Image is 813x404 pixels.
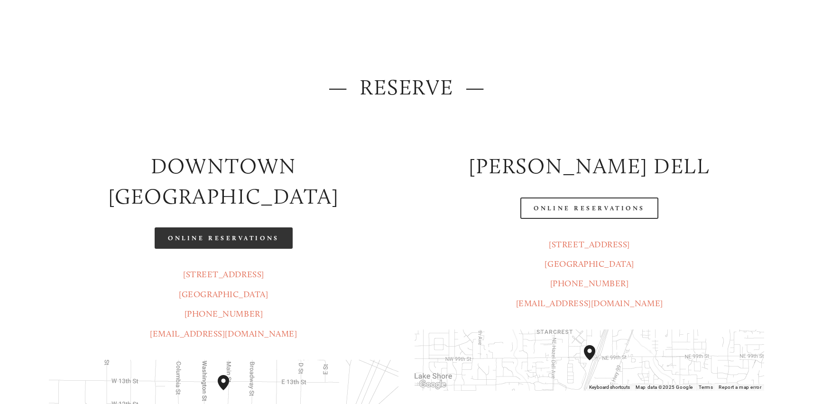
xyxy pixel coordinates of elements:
[185,309,263,319] a: [PHONE_NUMBER]
[550,278,629,289] a: [PHONE_NUMBER]
[417,378,448,391] a: Open this area in Google Maps (opens a new window)
[179,289,268,300] a: [GEOGRAPHIC_DATA]
[415,151,764,181] h2: [PERSON_NAME] DELL
[719,385,761,390] a: Report a map error
[584,345,607,376] div: Amaro's Table 816 Northeast 98th Circle Vancouver, WA, 98665, United States
[545,259,634,269] a: [GEOGRAPHIC_DATA]
[589,384,630,391] button: Keyboard shortcuts
[520,197,658,219] a: Online Reservations
[549,239,630,250] a: [STREET_ADDRESS]
[155,227,292,249] a: Online Reservations
[183,269,264,280] a: [STREET_ADDRESS]
[636,385,693,390] span: Map data ©2025 Google
[150,329,297,339] a: [EMAIL_ADDRESS][DOMAIN_NAME]
[699,385,713,390] a: Terms
[516,298,663,309] a: [EMAIL_ADDRESS][DOMAIN_NAME]
[49,72,764,103] h2: — Reserve —
[49,151,398,211] h2: Downtown [GEOGRAPHIC_DATA]
[417,378,448,391] img: Google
